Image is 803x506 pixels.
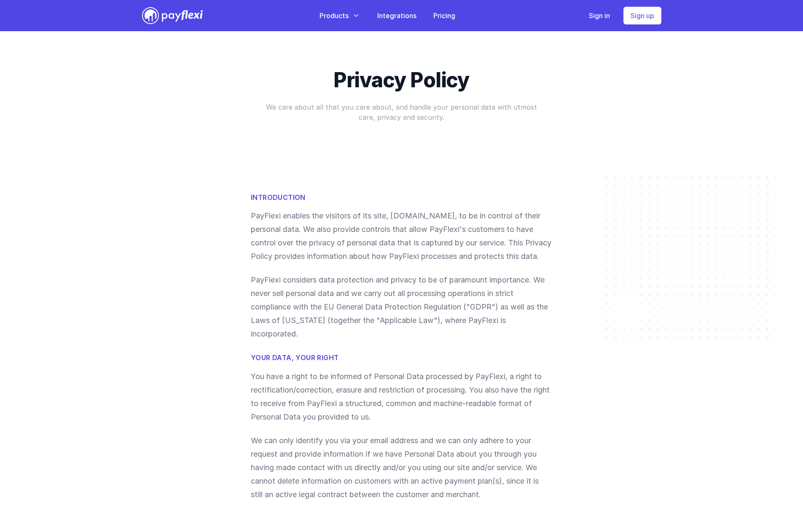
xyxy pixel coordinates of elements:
[623,7,661,24] a: Sign up
[251,370,552,424] p: You have a right to be informed of Personal Data processed by PayFlexi, a right to rectification/...
[320,11,349,21] span: Products
[433,11,455,21] a: Pricing
[251,193,552,202] h2: Introduction
[251,353,552,362] h2: Your Data, Your Right
[251,209,552,263] p: PayFlexi enables the visitors of its site, [DOMAIN_NAME], to be in control of their personal data...
[320,11,360,21] button: Products
[260,102,543,122] p: We care about all that you care about, and handle your personal data with utmost care, privacy an...
[589,11,610,21] a: Sign in
[251,273,552,341] p: PayFlexi considers data protection and privacy to be of paramount importance. We never sell perso...
[142,7,203,24] img: PayFlexi
[260,65,543,95] h2: Privacy Policy
[377,11,416,21] a: Integrations
[251,434,552,501] p: We can only identify you via your email address and we can only adhere to your request and provid...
